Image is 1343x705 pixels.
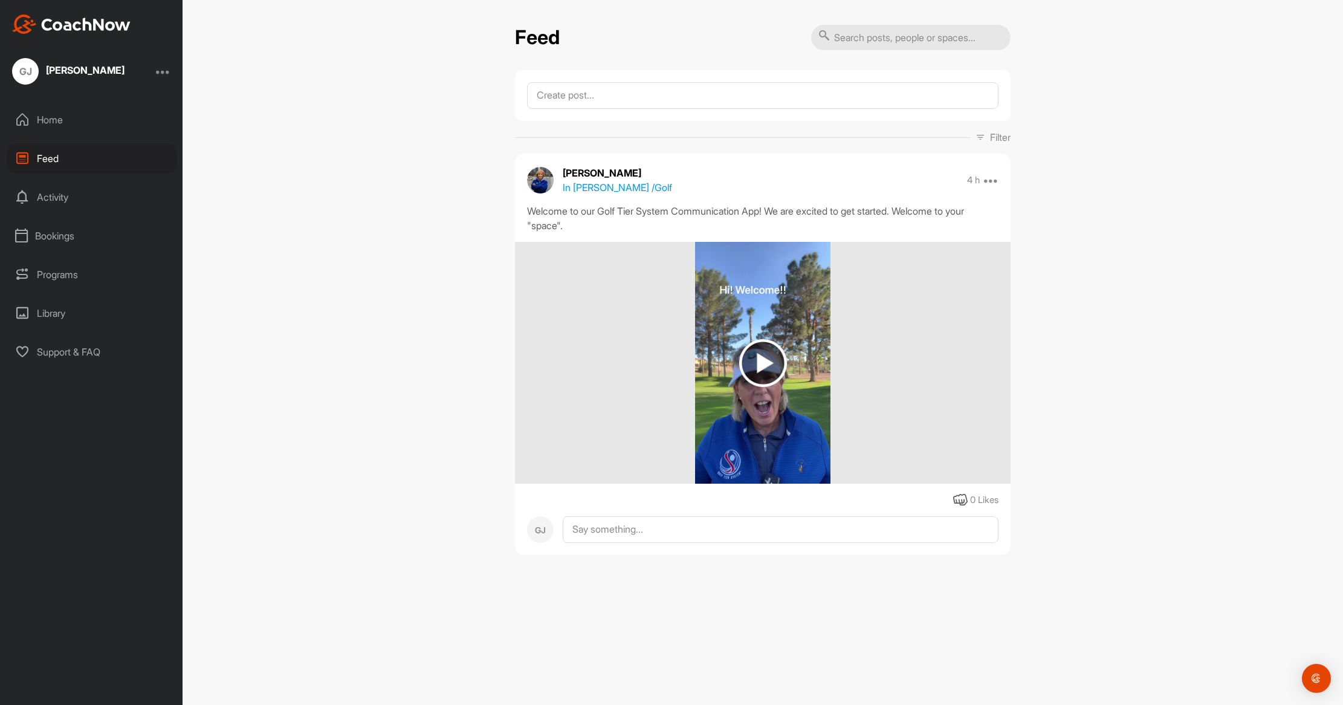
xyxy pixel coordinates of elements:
[7,259,177,290] div: Programs
[7,143,177,174] div: Feed
[527,167,554,193] img: avatar
[7,221,177,251] div: Bookings
[46,65,125,75] div: [PERSON_NAME]
[515,26,560,50] h2: Feed
[739,339,787,387] img: play
[7,182,177,212] div: Activity
[7,337,177,367] div: Support & FAQ
[563,180,672,195] p: In [PERSON_NAME] / Golf
[12,58,39,85] div: GJ
[967,174,980,186] p: 4 h
[7,105,177,135] div: Home
[12,15,131,34] img: CoachNow
[7,298,177,328] div: Library
[695,242,831,484] img: media
[527,204,998,233] div: Welcome to our Golf Tier System Communication App! We are excited to get started. Welcome to your...
[970,493,998,507] div: 0 Likes
[527,516,554,543] div: GJ
[1302,664,1331,693] div: Open Intercom Messenger
[990,130,1011,145] p: Filter
[563,166,672,180] p: [PERSON_NAME]
[811,25,1011,50] input: Search posts, people or spaces...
